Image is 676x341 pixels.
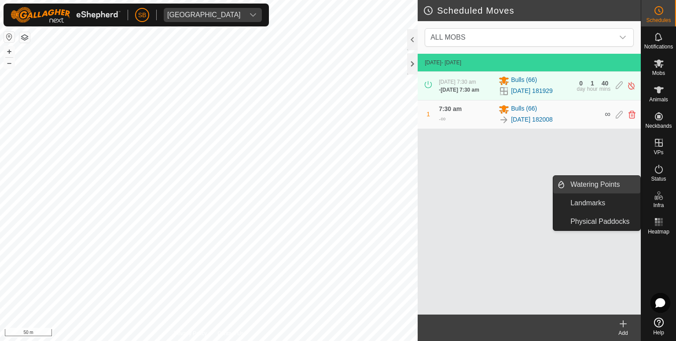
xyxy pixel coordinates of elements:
a: [DATE] 181929 [511,86,553,96]
span: Status [651,176,666,182]
h2: Scheduled Moves [423,5,641,16]
span: Mobs [652,70,665,76]
span: Neckbands [645,123,672,129]
div: - [439,86,479,94]
li: Physical Paddocks [553,213,640,230]
span: Help [653,330,664,335]
span: 7:30 am [439,105,462,112]
span: Tangihanga station [164,8,244,22]
span: ALL MOBS [427,29,614,46]
div: Add [606,329,641,337]
div: dropdown trigger [614,29,632,46]
span: Schedules [646,18,671,23]
a: Landmarks [565,194,640,212]
span: Animals [649,97,668,102]
a: Contact Us [217,330,243,337]
div: [GEOGRAPHIC_DATA] [167,11,241,19]
a: Watering Points [565,176,640,193]
span: Bulls (66) [511,75,537,86]
span: SB [138,11,147,20]
span: [DATE] [425,59,441,66]
img: Gallagher Logo [11,7,121,23]
span: Watering Points [570,179,620,190]
li: Landmarks [553,194,640,212]
span: Infra [653,203,664,208]
span: Bulls (66) [511,104,537,115]
span: Physical Paddocks [570,216,629,227]
div: 1 [591,80,594,86]
div: 0 [579,80,583,86]
li: Watering Points [553,176,640,193]
div: hour [587,86,598,92]
button: + [4,46,15,57]
button: Map Layers [19,32,30,43]
a: Help [641,314,676,339]
div: dropdown trigger [244,8,262,22]
span: ∞ [441,115,445,122]
span: Heatmap [648,229,669,234]
div: - [439,114,445,124]
span: - [DATE] [441,59,461,66]
div: 40 [602,80,609,86]
span: [DATE] 7:30 am [439,79,476,85]
span: VPs [654,150,663,155]
span: Landmarks [570,198,605,208]
img: To [499,115,509,125]
button: – [4,58,15,68]
div: day [577,86,585,92]
span: Notifications [644,44,673,49]
span: ALL MOBS [430,33,465,41]
a: Physical Paddocks [565,213,640,230]
div: mins [599,86,610,92]
a: Privacy Policy [174,330,207,337]
img: Turn off schedule move [627,81,636,90]
span: [DATE] 7:30 am [441,87,479,93]
a: [DATE] 182008 [511,115,553,124]
button: Reset Map [4,32,15,42]
span: ∞ [605,110,610,119]
span: 1 [426,111,430,118]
